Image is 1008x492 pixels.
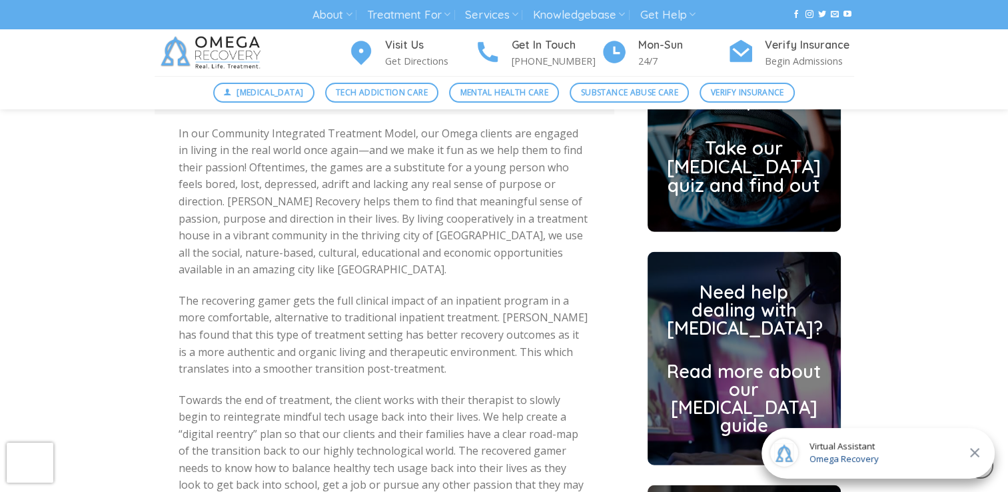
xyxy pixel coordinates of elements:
p: [PHONE_NUMBER] [512,53,601,69]
p: The recovering gamer gets the full clinical impact of an inpatient program in a more comfortable,... [179,293,589,378]
p: 24/7 [638,53,728,69]
h4: Verify Insurance [765,37,854,54]
p: In our Community Integrated Treatment Model, our Omega clients are engaged in living in the real ... [179,125,589,279]
h2: Take our [MEDICAL_DATA] quiz and find out [667,139,821,195]
h4: Get In Touch [512,37,601,54]
a: Treatment For [367,3,450,27]
a: Follow on Facebook [792,10,800,19]
span: Substance Abuse Care [581,86,678,99]
p: Begin Admissions [765,53,854,69]
a: Follow on Instagram [805,10,813,19]
span: Tech Addiction Care [336,86,428,99]
a: Get Help [640,3,696,27]
span: Verify Insurance [711,86,784,99]
a: Verify Insurance [700,83,795,103]
a: Visit Us Get Directions [348,37,474,69]
a: About [312,3,352,27]
a: Follow on YouTube [843,10,851,19]
span: Mental Health Care [460,86,548,99]
a: Follow on Twitter [818,10,826,19]
a: [MEDICAL_DATA] [213,83,314,103]
span: [MEDICAL_DATA] [237,86,303,99]
a: Services [465,3,518,27]
a: Substance Abuse Care [570,83,689,103]
a: Tech Addiction Care [325,83,439,103]
h4: Mon-Sun [638,37,728,54]
a: Mental Health Care [449,83,559,103]
h4: Visit Us [385,37,474,54]
p: Get Directions [385,53,474,69]
a: Verify Insurance Begin Admissions [728,37,854,69]
h2: Read more about our [MEDICAL_DATA] guide [667,363,821,435]
a: Knowledgebase [533,3,625,27]
h2: Need help dealing with [MEDICAL_DATA]? [667,283,821,337]
img: Omega Recovery [155,29,271,76]
a: Take our [MEDICAL_DATA] quiz and find out [667,116,821,195]
a: Get In Touch [PHONE_NUMBER] [474,37,601,69]
a: Need help dealing with [MEDICAL_DATA]? Read more about our [MEDICAL_DATA] guide [667,283,821,435]
a: Send us an email [831,10,839,19]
